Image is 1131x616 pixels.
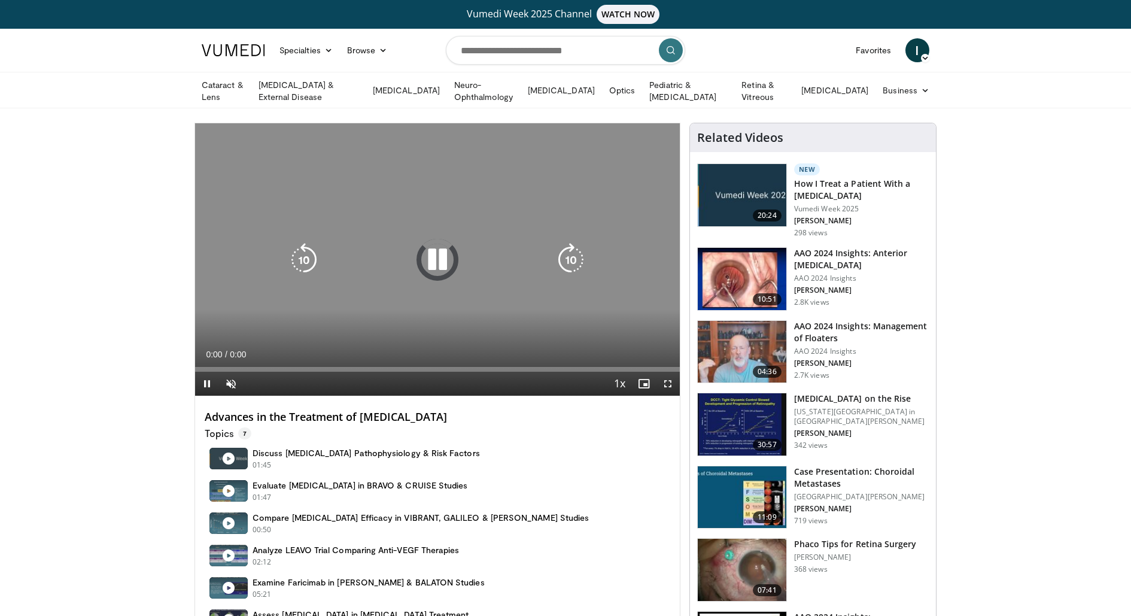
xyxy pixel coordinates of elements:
h4: Examine Faricimab in [PERSON_NAME] & BALATON Studies [253,577,485,588]
span: 0:00 [230,350,246,359]
a: Specialties [272,38,340,62]
a: [MEDICAL_DATA] & External Disease [251,79,366,103]
span: WATCH NOW [597,5,660,24]
a: 30:57 [MEDICAL_DATA] on the Rise [US_STATE][GEOGRAPHIC_DATA] in [GEOGRAPHIC_DATA][PERSON_NAME] [P... [697,393,929,456]
p: Vumedi Week 2025 [794,204,929,214]
p: 719 views [794,516,828,526]
a: [MEDICAL_DATA] [521,78,602,102]
a: 20:24 New How I Treat a Patient With a [MEDICAL_DATA] Vumedi Week 2025 [PERSON_NAME] 298 views [697,163,929,238]
a: [MEDICAL_DATA] [794,78,875,102]
button: Playback Rate [608,372,632,396]
p: [PERSON_NAME] [794,429,929,438]
span: 11:09 [753,511,782,523]
h3: AAO 2024 Insights: Anterior [MEDICAL_DATA] [794,247,929,271]
a: Retina & Vitreous [734,79,794,103]
a: I [905,38,929,62]
img: fd942f01-32bb-45af-b226-b96b538a46e6.150x105_q85_crop-smart_upscale.jpg [698,248,786,310]
p: [GEOGRAPHIC_DATA][PERSON_NAME] [794,492,929,502]
h3: [MEDICAL_DATA] on the Rise [794,393,929,405]
p: AAO 2024 Insights [794,274,929,283]
h4: Discuss [MEDICAL_DATA] Pathophysiology & Risk Factors [253,448,480,459]
p: 02:12 [253,557,272,568]
span: 7 [238,427,251,439]
a: [MEDICAL_DATA] [366,78,447,102]
img: 02d29458-18ce-4e7f-be78-7423ab9bdffd.jpg.150x105_q85_crop-smart_upscale.jpg [698,164,786,226]
h4: Compare [MEDICAL_DATA] Efficacy in VIBRANT, GALILEO & [PERSON_NAME] Studies [253,512,589,523]
img: 9cedd946-ce28-4f52-ae10-6f6d7f6f31c7.150x105_q85_crop-smart_upscale.jpg [698,466,786,529]
p: 2.8K views [794,298,829,307]
p: 01:45 [253,460,272,471]
p: Topics [205,427,251,439]
p: 2.7K views [794,371,829,380]
h3: Phaco Tips for Retina Surgery [794,538,917,550]
a: Browse [340,38,395,62]
p: [PERSON_NAME] [794,286,929,295]
h3: AAO 2024 Insights: Management of Floaters [794,320,929,344]
span: 0:00 [206,350,222,359]
span: 07:41 [753,584,782,596]
span: 30:57 [753,439,782,451]
a: Neuro-Ophthalmology [447,79,521,103]
p: 01:47 [253,492,272,503]
a: Optics [602,78,642,102]
a: 07:41 Phaco Tips for Retina Surgery [PERSON_NAME] 368 views [697,538,929,602]
p: [PERSON_NAME] [794,553,917,562]
p: [PERSON_NAME] [794,504,929,514]
a: 10:51 AAO 2024 Insights: Anterior [MEDICAL_DATA] AAO 2024 Insights [PERSON_NAME] 2.8K views [697,247,929,311]
span: / [225,350,227,359]
span: 04:36 [753,366,782,378]
h4: Analyze LEAVO Trial Comparing Anti-VEGF Therapies [253,545,459,556]
input: Search topics, interventions [446,36,685,65]
h4: Evaluate [MEDICAL_DATA] in BRAVO & CRUISE Studies [253,480,467,491]
video-js: Video Player [195,123,680,396]
p: [PERSON_NAME] [794,216,929,226]
a: 11:09 Case Presentation: Choroidal Metastases [GEOGRAPHIC_DATA][PERSON_NAME] [PERSON_NAME] 719 views [697,466,929,529]
span: 20:24 [753,210,782,221]
p: [PERSON_NAME] [794,359,929,368]
div: Progress Bar [195,367,680,372]
img: 8e655e61-78ac-4b3e-a4e7-f43113671c25.150x105_q85_crop-smart_upscale.jpg [698,321,786,383]
p: 00:50 [253,524,272,535]
p: AAO 2024 Insights [794,347,929,356]
p: [US_STATE][GEOGRAPHIC_DATA] in [GEOGRAPHIC_DATA][PERSON_NAME] [794,407,929,426]
a: Business [875,78,937,102]
button: Pause [195,372,219,396]
img: 2b0bc81e-4ab6-4ab1-8b29-1f6153f15110.150x105_q85_crop-smart_upscale.jpg [698,539,786,601]
button: Enable picture-in-picture mode [632,372,656,396]
a: 04:36 AAO 2024 Insights: Management of Floaters AAO 2024 Insights [PERSON_NAME] 2.7K views [697,320,929,384]
p: 298 views [794,228,828,238]
h3: Case Presentation: Choroidal Metastases [794,466,929,490]
p: New [794,163,820,175]
a: Vumedi Week 2025 ChannelWATCH NOW [203,5,928,24]
p: 05:21 [253,589,272,600]
h3: How I Treat a Patient With a [MEDICAL_DATA] [794,178,929,202]
img: VuMedi Logo [202,44,265,56]
a: Favorites [849,38,898,62]
p: 368 views [794,565,828,574]
span: 10:51 [753,293,782,305]
a: Pediatric & [MEDICAL_DATA] [642,79,734,103]
button: Fullscreen [656,372,680,396]
img: 4ce8c11a-29c2-4c44-a801-4e6d49003971.150x105_q85_crop-smart_upscale.jpg [698,393,786,456]
a: Cataract & Lens [194,79,251,103]
button: Unmute [219,372,243,396]
h4: Related Videos [697,131,783,145]
h4: Advances in the Treatment of [MEDICAL_DATA] [205,411,670,424]
p: 342 views [794,441,828,450]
